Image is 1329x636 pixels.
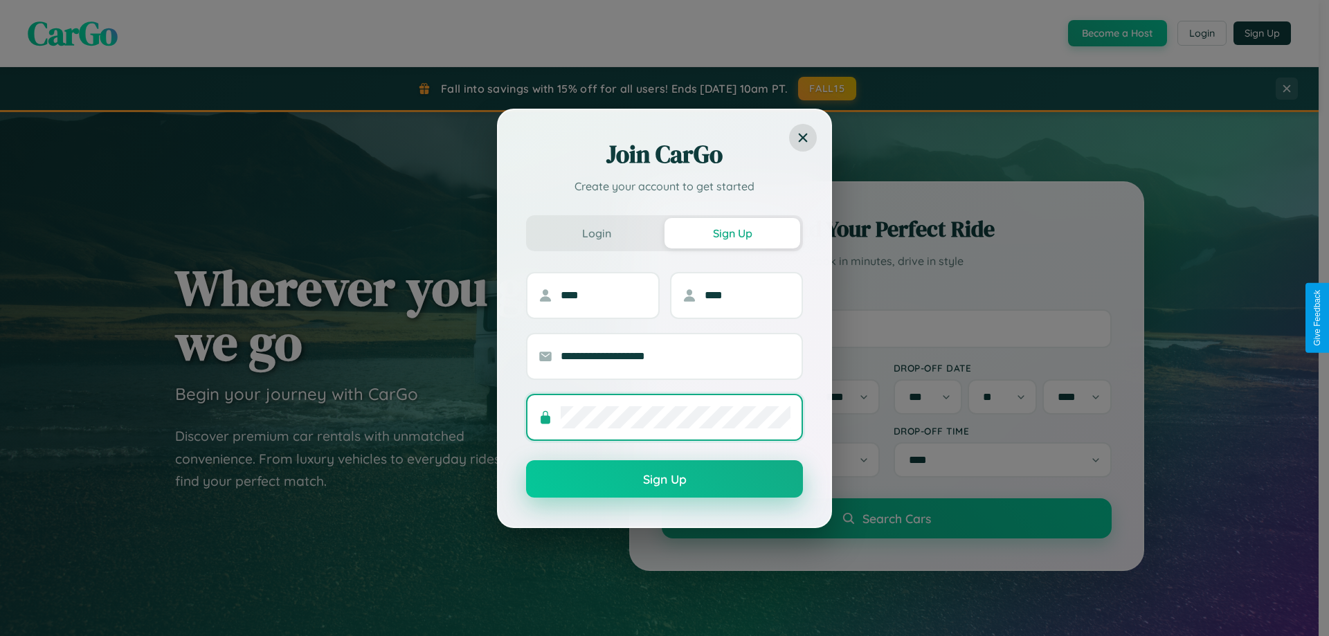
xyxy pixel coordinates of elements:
button: Login [529,218,664,248]
p: Create your account to get started [526,178,803,194]
h2: Join CarGo [526,138,803,171]
button: Sign Up [664,218,800,248]
button: Sign Up [526,460,803,498]
div: Give Feedback [1312,290,1322,346]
